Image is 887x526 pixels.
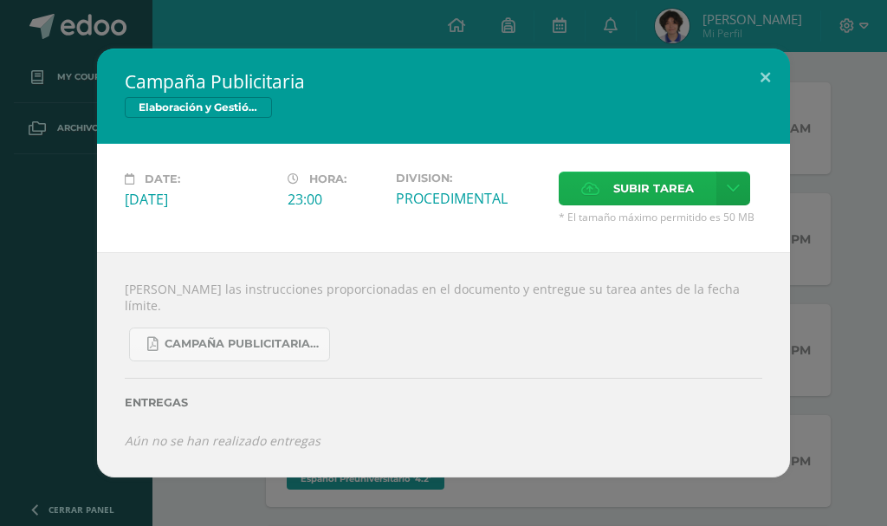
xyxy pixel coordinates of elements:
span: * El tamaño máximo permitido es 50 MB [559,210,762,224]
div: 23:00 [288,190,382,209]
button: Close (Esc) [741,49,790,107]
i: Aún no se han realizado entregas [125,432,320,449]
label: Entregas [125,396,762,409]
span: Date: [145,172,180,185]
div: [DATE] [125,190,274,209]
a: Campaña Publicitaria.pdf [129,328,330,361]
span: Campaña Publicitaria.pdf [165,337,320,351]
div: PROCEDIMENTAL [396,189,545,208]
label: Division: [396,172,545,185]
span: Hora: [309,172,346,185]
span: Elaboración y Gestión de Proyectos [125,97,272,118]
div: [PERSON_NAME] las instrucciones proporcionadas en el documento y entregue su tarea antes de la fe... [97,252,790,477]
h2: Campaña Publicitaria [125,69,762,94]
span: Subir tarea [613,172,694,205]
